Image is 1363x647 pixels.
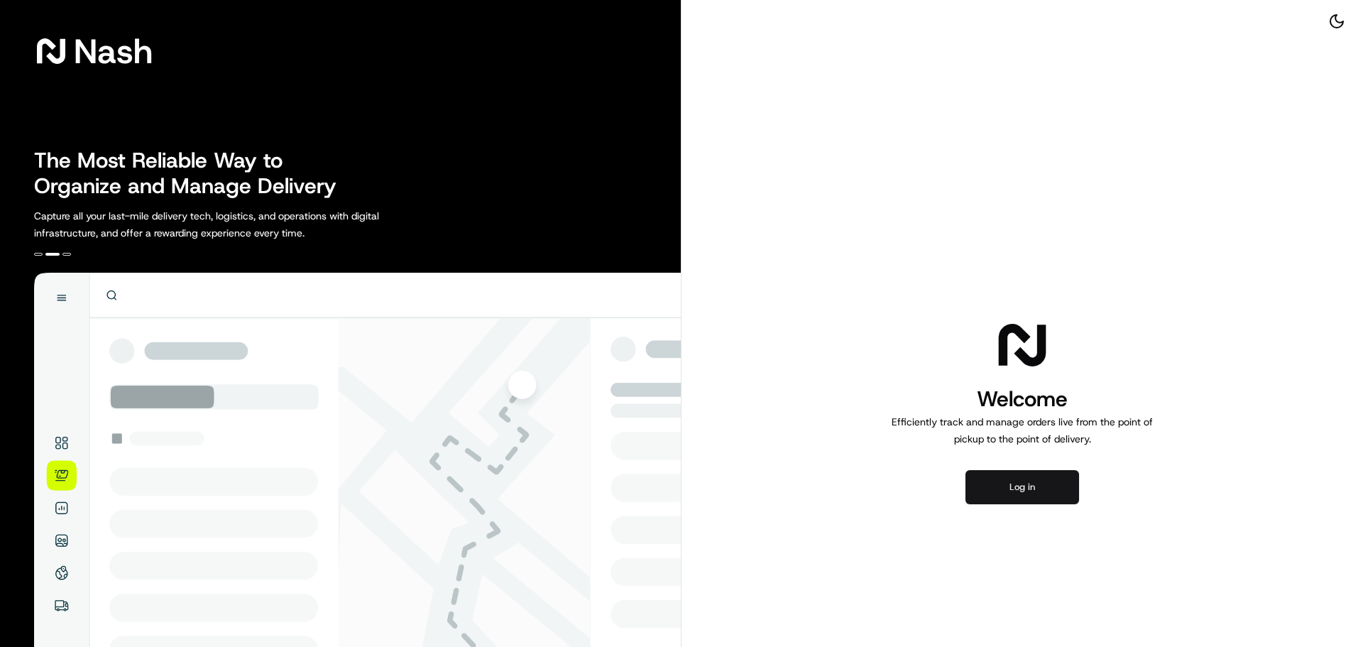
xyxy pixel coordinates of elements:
[965,470,1079,504] button: Log in
[886,385,1159,413] h1: Welcome
[34,207,443,241] p: Capture all your last-mile delivery tech, logistics, and operations with digital infrastructure, ...
[34,148,352,199] h2: The Most Reliable Way to Organize and Manage Delivery
[886,413,1159,447] p: Efficiently track and manage orders live from the point of pickup to the point of delivery.
[74,37,153,65] span: Nash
